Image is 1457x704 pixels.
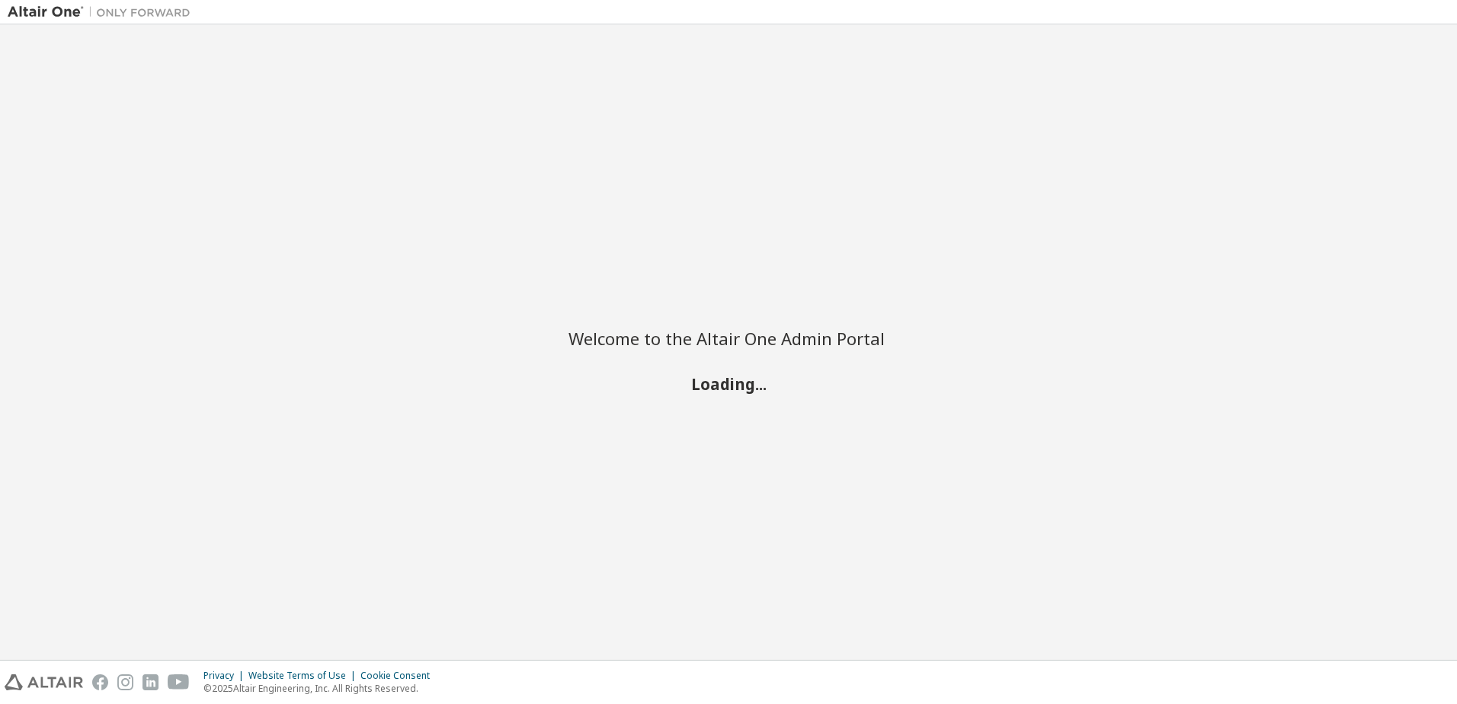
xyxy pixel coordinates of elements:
[203,670,248,682] div: Privacy
[142,674,159,690] img: linkedin.svg
[360,670,439,682] div: Cookie Consent
[168,674,190,690] img: youtube.svg
[568,374,889,394] h2: Loading...
[8,5,198,20] img: Altair One
[5,674,83,690] img: altair_logo.svg
[568,328,889,349] h2: Welcome to the Altair One Admin Portal
[92,674,108,690] img: facebook.svg
[203,682,439,695] p: © 2025 Altair Engineering, Inc. All Rights Reserved.
[248,670,360,682] div: Website Terms of Use
[117,674,133,690] img: instagram.svg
